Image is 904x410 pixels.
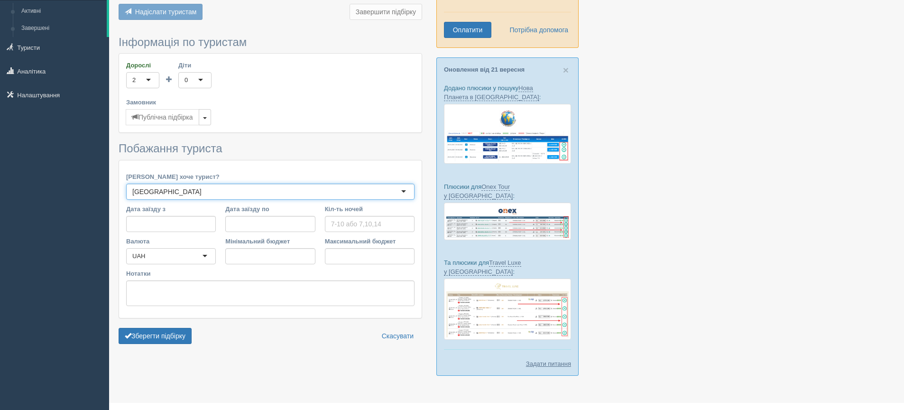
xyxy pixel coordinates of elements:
[17,20,107,37] a: Завершені
[444,66,525,73] a: Оновлення від 21 вересня
[126,269,415,278] label: Нотатки
[119,142,222,155] span: Побажання туриста
[178,61,212,70] label: Діти
[132,75,136,85] div: 2
[503,22,569,38] a: Потрібна допомога
[119,4,203,20] button: Надіслати туристам
[119,36,422,48] h3: Інформація по туристам
[563,65,569,75] span: ×
[325,216,415,232] input: 7-10 або 7,10,14
[444,279,571,340] img: travel-luxe-%D0%BF%D0%BE%D0%B4%D0%B1%D0%BE%D1%80%D0%BA%D0%B0-%D1%81%D1%80%D0%BC-%D0%B4%D0%BB%D1%8...
[444,104,571,164] img: new-planet-%D0%BF%D1%96%D0%B4%D0%B1%D1%96%D1%80%D0%BA%D0%B0-%D1%81%D1%80%D0%BC-%D0%B4%D0%BB%D1%8F...
[325,237,415,246] label: Максимальний бюджет
[126,172,415,181] label: [PERSON_NAME] хоче турист?
[376,328,420,344] a: Скасувати
[126,109,199,125] button: Публічна підбірка
[444,183,513,200] a: Onex Tour у [GEOGRAPHIC_DATA]
[444,84,571,102] p: Додано плюсики у пошуку :
[225,205,315,214] label: Дата заїзду по
[132,252,145,261] div: UAH
[444,84,539,101] a: Нова Планета в [GEOGRAPHIC_DATA]
[184,75,188,85] div: 0
[119,328,192,344] button: Зберегти підбірку
[225,237,315,246] label: Мінімальний бюджет
[444,22,491,38] a: Оплатити
[444,259,521,276] a: Travel Luxe у [GEOGRAPHIC_DATA]
[126,98,415,107] label: Замовник
[126,237,216,246] label: Валюта
[132,187,202,196] div: [GEOGRAPHIC_DATA]
[444,203,571,240] img: onex-tour-proposal-crm-for-travel-agency.png
[444,182,571,200] p: Плюсики для :
[563,65,569,75] button: Close
[17,3,107,20] a: Активні
[444,258,571,276] p: Та плюсики для :
[126,205,216,214] label: Дата заїзду з
[526,359,571,368] a: Задати питання
[325,205,415,214] label: Кіл-ть ночей
[126,61,159,70] label: Дорослі
[135,8,197,16] span: Надіслати туристам
[350,4,422,20] button: Завершити підбірку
